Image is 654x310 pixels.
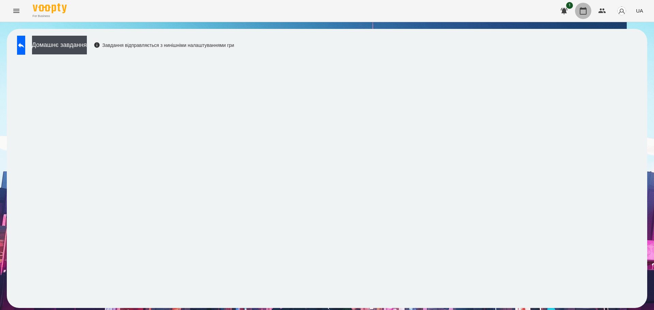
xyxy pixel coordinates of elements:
[566,2,573,9] span: 1
[32,36,87,54] button: Домашнє завдання
[33,14,67,18] span: For Business
[633,4,646,17] button: UA
[617,6,626,16] img: avatar_s.png
[33,3,67,13] img: Voopty Logo
[94,42,234,49] div: Завдання відправляється з нинішніми налаштуваннями гри
[8,3,25,19] button: Menu
[636,7,643,14] span: UA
